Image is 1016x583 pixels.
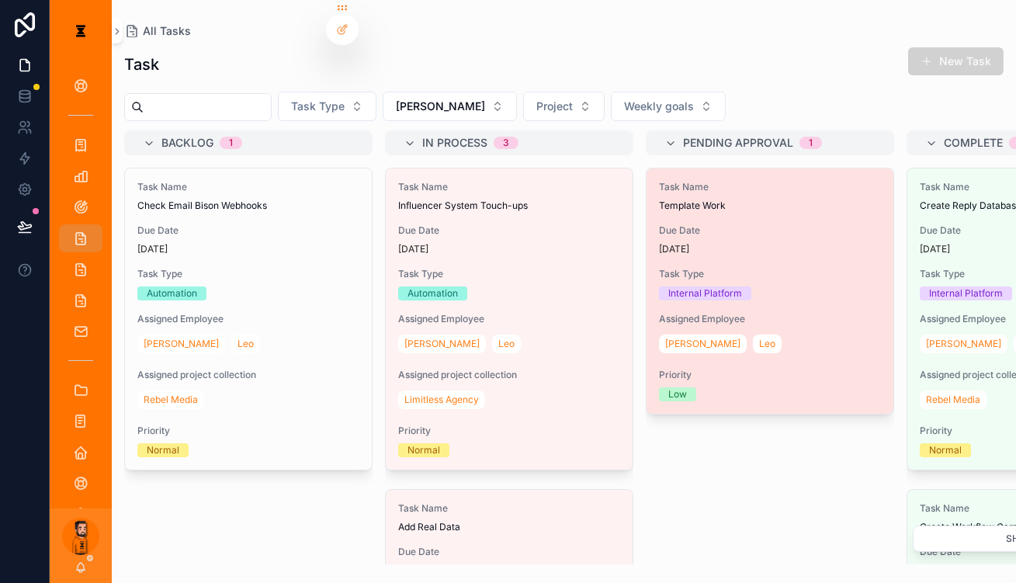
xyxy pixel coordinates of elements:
[665,338,740,350] span: [PERSON_NAME]
[231,335,260,353] a: Leo
[398,546,620,558] span: Due Date
[124,23,191,39] a: All Tasks
[398,502,620,515] span: Task Name
[624,99,694,114] span: Weekly goals
[137,181,359,193] span: Task Name
[229,137,233,149] div: 1
[503,137,509,149] div: 3
[659,313,881,325] span: Assigned Employee
[124,54,159,75] h1: Task
[659,224,881,237] span: Due Date
[908,47,1004,75] button: New Task
[407,443,440,457] div: Normal
[398,224,620,237] span: Due Date
[659,200,881,212] span: Template Work
[646,168,894,415] a: Task NameTemplate WorkDue Date[DATE]Task TypeInternal PlatformAssigned Employee[PERSON_NAME]LeoPr...
[809,137,813,149] div: 1
[383,92,517,121] button: Select Button
[659,243,689,255] p: [DATE]
[683,135,793,151] span: Pending Approval
[238,338,254,350] span: Leo
[398,369,620,381] span: Assigned project collection
[137,200,359,212] span: Check Email Bison Webhooks
[147,286,197,300] div: Automation
[492,335,521,353] a: Leo
[137,390,204,409] a: Rebel Media
[137,268,359,280] span: Task Type
[926,338,1001,350] span: [PERSON_NAME]
[668,286,742,300] div: Internal Platform
[398,335,486,353] a: [PERSON_NAME]
[929,286,1003,300] div: Internal Platform
[611,92,726,121] button: Select Button
[137,425,359,437] span: Priority
[398,425,620,437] span: Priority
[753,335,782,353] a: Leo
[523,92,605,121] button: Select Button
[50,62,112,508] div: scrollable content
[944,135,1003,151] span: Complete
[137,313,359,325] span: Assigned Employee
[137,369,359,381] span: Assigned project collection
[929,443,962,457] div: Normal
[926,394,980,406] span: Rebel Media
[659,335,747,353] a: [PERSON_NAME]
[659,268,881,280] span: Task Type
[278,92,376,121] button: Select Button
[396,99,485,114] span: [PERSON_NAME]
[68,19,93,43] img: App logo
[143,23,191,39] span: All Tasks
[137,243,168,255] p: [DATE]
[385,168,633,470] a: Task NameInfluencer System Touch-upsDue Date[DATE]Task TypeAutomationAssigned Employee[PERSON_NAM...
[291,99,345,114] span: Task Type
[398,243,428,255] p: [DATE]
[659,369,881,381] span: Priority
[144,394,198,406] span: Rebel Media
[398,313,620,325] span: Assigned Employee
[398,200,620,212] span: Influencer System Touch-ups
[161,135,213,151] span: Backlog
[920,243,950,255] p: [DATE]
[147,443,179,457] div: Normal
[668,387,687,401] div: Low
[759,338,775,350] span: Leo
[398,268,620,280] span: Task Type
[404,394,479,406] span: Limitless Agency
[404,338,480,350] span: [PERSON_NAME]
[422,135,487,151] span: In Process
[398,521,620,533] span: Add Real Data
[137,224,359,237] span: Due Date
[144,338,219,350] span: [PERSON_NAME]
[407,286,458,300] div: Automation
[137,335,225,353] a: [PERSON_NAME]
[398,181,620,193] span: Task Name
[398,390,485,409] a: Limitless Agency
[920,335,1007,353] a: [PERSON_NAME]
[498,338,515,350] span: Leo
[920,390,987,409] a: Rebel Media
[659,181,881,193] span: Task Name
[536,99,573,114] span: Project
[124,168,373,470] a: Task NameCheck Email Bison WebhooksDue Date[DATE]Task TypeAutomationAssigned Employee[PERSON_NAME...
